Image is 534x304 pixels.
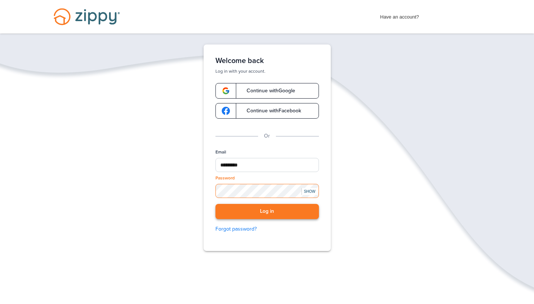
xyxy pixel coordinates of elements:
a: google-logoContinue withFacebook [215,103,319,119]
h1: Welcome back [215,56,319,65]
input: Email [215,158,319,172]
p: Log in with your account. [215,68,319,74]
img: google-logo [222,87,230,95]
label: Password [215,175,235,181]
span: Continue with Google [239,88,295,93]
span: Continue with Facebook [239,108,301,113]
a: google-logoContinue withGoogle [215,83,319,99]
label: Email [215,149,226,155]
div: SHOW [301,188,318,195]
span: Have an account? [380,9,419,21]
button: Log in [215,204,319,219]
p: Or [264,132,270,140]
img: google-logo [222,107,230,115]
input: Password [215,184,319,198]
a: Forgot password? [215,225,319,233]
